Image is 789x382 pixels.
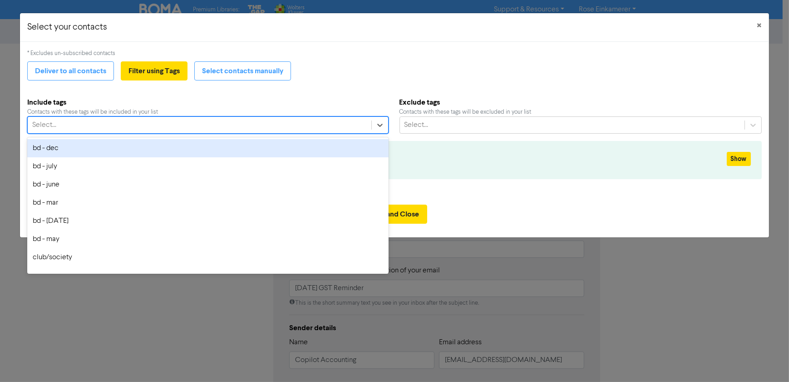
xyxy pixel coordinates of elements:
[757,19,762,33] span: ×
[27,97,388,108] b: Include tags
[27,194,388,212] div: bd - mar
[27,230,388,248] div: bd - may
[27,266,388,285] div: company
[27,248,388,266] div: club/society
[27,20,107,34] h5: Select your contacts
[362,205,427,224] button: Save and Close
[27,157,388,176] div: bd - july
[399,97,762,108] b: Exclude tags
[727,152,751,166] button: Show
[27,212,388,230] div: bd - [DATE]
[121,61,187,80] button: Filter using Tags
[27,108,388,116] div: Contacts with these tags will be included in your list
[744,338,789,382] iframe: Chat Widget
[404,120,429,131] div: Select...
[27,49,761,58] div: * Excludes un-subscribed contacts
[27,176,388,194] div: bd - june
[27,139,388,157] div: bd - dec
[194,61,291,80] button: Select contacts manually
[32,120,56,131] div: Select...
[27,61,114,80] button: Deliver to all contacts
[399,108,762,116] div: Contacts with these tags will be excluded in your list
[750,13,769,39] button: Close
